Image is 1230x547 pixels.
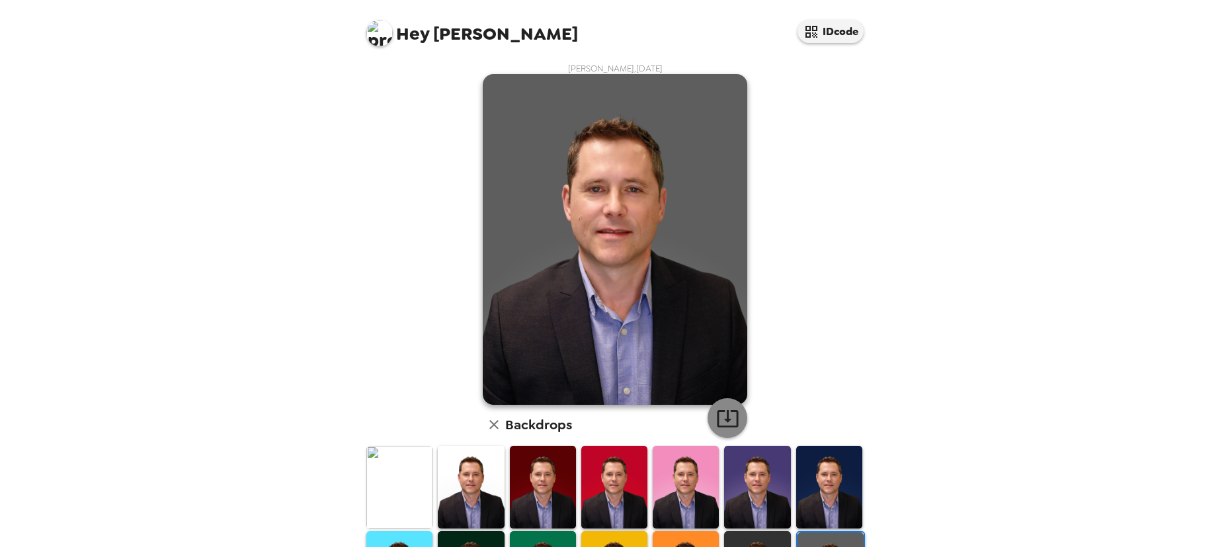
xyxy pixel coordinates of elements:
[483,74,747,405] img: user
[396,22,429,46] span: Hey
[568,63,663,74] span: [PERSON_NAME] , [DATE]
[798,20,864,43] button: IDcode
[366,446,432,528] img: Original
[505,414,572,435] h6: Backdrops
[366,20,393,46] img: profile pic
[366,13,578,43] span: [PERSON_NAME]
